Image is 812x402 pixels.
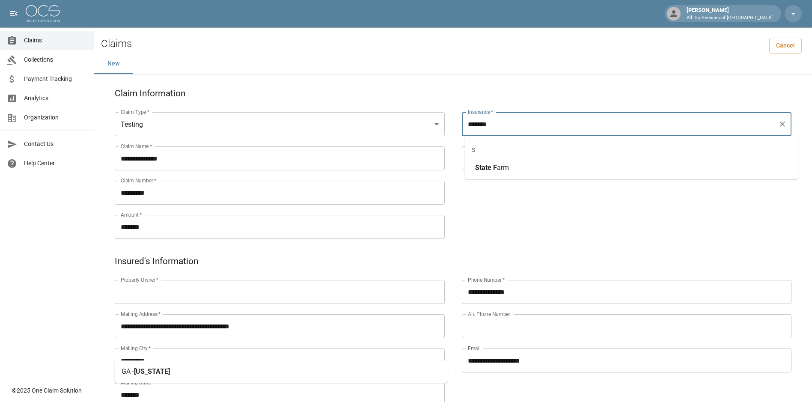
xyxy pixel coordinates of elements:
[121,143,152,150] label: Claim Name
[465,140,798,160] div: S
[115,112,445,136] div: Testing
[121,177,156,184] label: Claim Number
[769,38,802,54] a: Cancel
[134,367,170,375] span: [US_STATE]
[121,345,151,352] label: Mailing City
[468,310,510,318] label: Alt. Phone Number
[24,36,87,45] span: Claims
[12,386,82,395] div: © 2025 One Claim Solution
[776,118,788,130] button: Clear
[468,345,481,352] label: Email
[24,74,87,83] span: Payment Tracking
[468,108,493,116] label: Insurance
[5,5,22,22] button: open drawer
[468,276,505,283] label: Phone Number
[121,310,161,318] label: Mailing Address
[24,113,87,122] span: Organization
[475,164,491,172] span: State
[493,164,497,172] span: F
[121,108,149,116] label: Claim Type
[683,6,776,21] div: [PERSON_NAME]
[121,211,142,218] label: Amount
[101,38,132,50] h2: Claims
[24,94,87,103] span: Analytics
[121,276,159,283] label: Property Owner
[687,15,773,22] p: All Dry Services of [GEOGRAPHIC_DATA]
[26,5,60,22] img: ocs-logo-white-transparent.png
[24,159,87,168] span: Help Center
[497,164,509,172] span: arm
[122,367,134,375] span: GA -
[24,55,87,64] span: Collections
[24,140,87,149] span: Contact Us
[94,54,133,74] button: New
[94,54,812,74] div: dynamic tabs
